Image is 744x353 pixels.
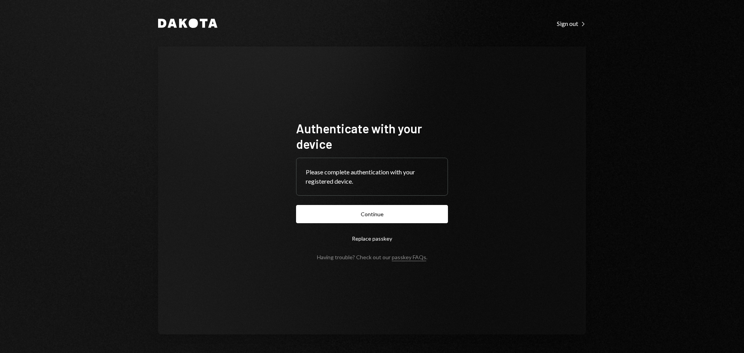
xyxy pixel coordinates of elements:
[392,254,426,261] a: passkey FAQs
[296,229,448,248] button: Replace passkey
[296,205,448,223] button: Continue
[557,20,586,28] div: Sign out
[557,19,586,28] a: Sign out
[317,254,427,260] div: Having trouble? Check out our .
[296,121,448,152] h1: Authenticate with your device
[306,167,438,186] div: Please complete authentication with your registered device.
